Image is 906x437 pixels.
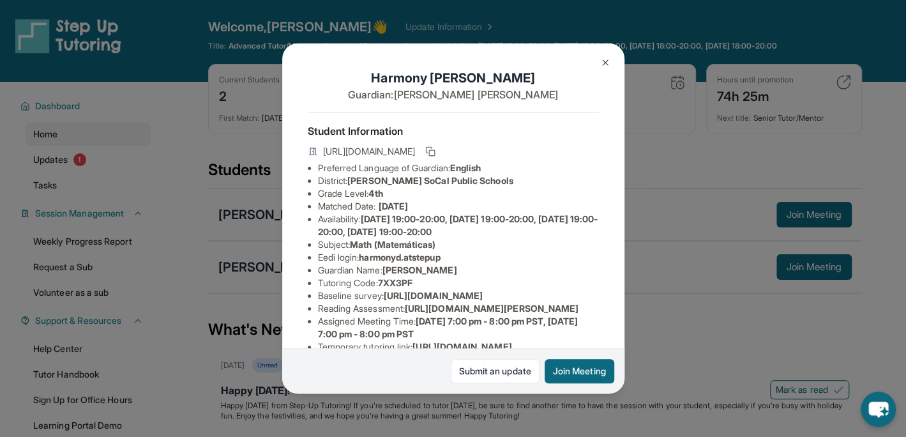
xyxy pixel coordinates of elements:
span: [URL][DOMAIN_NAME][PERSON_NAME] [405,303,578,314]
span: 4th [368,188,382,199]
span: [PERSON_NAME] [382,264,457,275]
li: Grade Level: [318,187,599,200]
a: Submit an update [451,359,540,383]
li: Reading Assessment : [318,302,599,315]
li: Baseline survey : [318,289,599,302]
h1: Harmony [PERSON_NAME] [308,69,599,87]
span: 7XX3PF [378,277,412,288]
li: Preferred Language of Guardian: [318,162,599,174]
li: Tutoring Code : [318,277,599,289]
button: Join Meeting [545,359,614,383]
li: District: [318,174,599,187]
img: Close Icon [600,57,610,68]
button: chat-button [861,392,896,427]
span: harmonyd.atstepup [359,252,440,263]
span: English [450,162,481,173]
span: Math (Matemáticas) [350,239,435,250]
li: Availability: [318,213,599,238]
li: Assigned Meeting Time : [318,315,599,341]
p: Guardian: [PERSON_NAME] [PERSON_NAME] [308,87,599,102]
span: [DATE] 19:00-20:00, [DATE] 19:00-20:00, [DATE] 19:00-20:00, [DATE] 19:00-20:00 [318,213,598,237]
li: Subject : [318,238,599,251]
li: Guardian Name : [318,264,599,277]
h4: Student Information [308,123,599,139]
span: [URL][DOMAIN_NAME] [412,341,511,352]
li: Matched Date: [318,200,599,213]
span: [URL][DOMAIN_NAME] [384,290,483,301]
span: [DATE] [379,201,408,211]
span: [PERSON_NAME] SoCal Public Schools [347,175,513,186]
li: Temporary tutoring link : [318,341,599,353]
li: Eedi login : [318,251,599,264]
button: Copy link [423,144,438,159]
span: [DATE] 7:00 pm - 8:00 pm PST, [DATE] 7:00 pm - 8:00 pm PST [318,316,578,339]
span: [URL][DOMAIN_NAME] [323,145,415,158]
